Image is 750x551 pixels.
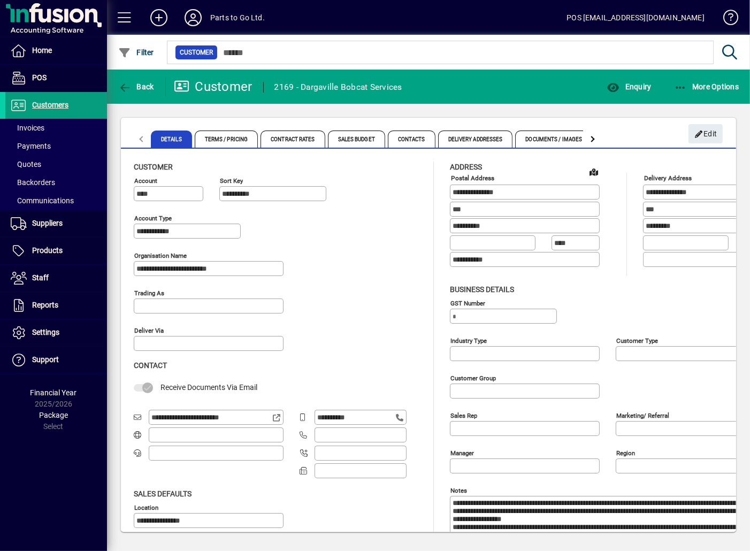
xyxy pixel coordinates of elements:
[11,142,51,150] span: Payments
[5,319,107,346] a: Settings
[134,489,192,498] span: Sales defaults
[11,160,41,169] span: Quotes
[134,289,164,297] mat-label: Trading as
[220,177,243,185] mat-label: Sort key
[180,47,213,58] span: Customer
[11,178,55,187] span: Backorders
[32,219,63,227] span: Suppliers
[388,131,435,148] span: Contacts
[450,163,482,171] span: Address
[604,77,654,96] button: Enquiry
[32,246,63,255] span: Products
[134,163,173,171] span: Customer
[11,124,44,132] span: Invoices
[616,411,669,419] mat-label: Marketing/ Referral
[30,388,77,397] span: Financial Year
[151,131,192,148] span: Details
[261,131,325,148] span: Contract Rates
[450,449,474,456] mat-label: Manager
[5,119,107,137] a: Invoices
[32,73,47,82] span: POS
[176,8,210,27] button: Profile
[328,131,385,148] span: Sales Budget
[134,327,164,334] mat-label: Deliver via
[616,449,635,456] mat-label: Region
[5,292,107,319] a: Reports
[5,65,107,91] a: POS
[142,8,176,27] button: Add
[134,361,167,370] span: Contact
[116,77,157,96] button: Back
[5,265,107,292] a: Staff
[174,78,252,95] div: Customer
[438,131,513,148] span: Delivery Addresses
[694,125,717,143] span: Edit
[671,77,742,96] button: More Options
[450,336,487,344] mat-label: Industry type
[5,210,107,237] a: Suppliers
[567,9,705,26] div: POS [EMAIL_ADDRESS][DOMAIN_NAME]
[160,383,257,392] span: Receive Documents Via Email
[5,155,107,173] a: Quotes
[5,238,107,264] a: Products
[274,79,402,96] div: 2169 - Dargaville Bobcat Services
[32,301,58,309] span: Reports
[607,82,651,91] span: Enquiry
[32,46,52,55] span: Home
[134,215,172,222] mat-label: Account Type
[674,82,739,91] span: More Options
[450,374,496,381] mat-label: Customer group
[5,192,107,210] a: Communications
[134,252,187,259] mat-label: Organisation name
[688,124,723,143] button: Edit
[585,163,602,180] a: View on map
[11,196,74,205] span: Communications
[32,273,49,282] span: Staff
[450,486,467,494] mat-label: Notes
[450,285,514,294] span: Business details
[616,336,658,344] mat-label: Customer type
[118,82,154,91] span: Back
[107,77,166,96] app-page-header-button: Back
[134,177,157,185] mat-label: Account
[450,411,477,419] mat-label: Sales rep
[39,411,68,419] span: Package
[195,131,258,148] span: Terms / Pricing
[515,131,592,148] span: Documents / Images
[5,173,107,192] a: Backorders
[118,48,154,57] span: Filter
[5,37,107,64] a: Home
[715,2,737,37] a: Knowledge Base
[116,43,157,62] button: Filter
[5,347,107,373] a: Support
[32,101,68,109] span: Customers
[450,299,485,307] mat-label: GST Number
[32,328,59,336] span: Settings
[210,9,265,26] div: Parts to Go Ltd.
[134,503,158,511] mat-label: Location
[32,355,59,364] span: Support
[5,137,107,155] a: Payments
